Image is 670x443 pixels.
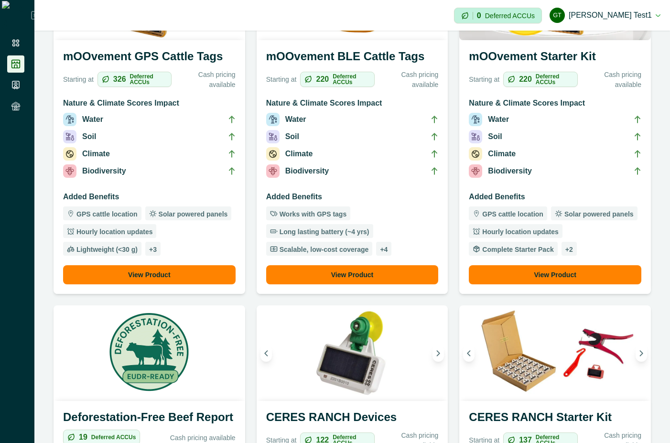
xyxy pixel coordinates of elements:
p: + 3 [149,246,157,253]
p: Solar powered panels [157,211,228,217]
p: Starting at [469,75,499,85]
p: Starting at [63,75,94,85]
p: Starting at [266,75,297,85]
p: Biodiversity [488,165,532,177]
button: Gayathri test1[PERSON_NAME] test1 [550,4,660,27]
p: Solar powered panels [562,211,634,217]
p: Cash pricing available [378,70,438,90]
p: Climate [82,148,110,160]
h3: CERES RANCH Starter Kit [469,409,641,430]
img: A single CERES RANCH device [257,305,448,401]
img: A CERES RANCH starter kit [459,305,651,401]
button: View Product [266,265,439,284]
p: Cash pricing available [144,433,235,443]
h3: Added Benefits [63,191,236,206]
p: Complete Starter Pack [480,246,553,253]
button: View Product [469,265,641,284]
h3: Nature & Climate Scores Impact [469,97,641,113]
button: Next image [432,345,444,362]
img: Logo [2,1,31,30]
h3: Nature & Climate Scores Impact [63,97,236,113]
p: GPS cattle location [75,211,138,217]
p: Hourly location updates [480,228,558,235]
p: Soil [82,131,96,142]
p: Long lasting battery (~4 yrs) [278,228,369,235]
p: Hourly location updates [75,228,152,235]
p: Lightweight (<30 g) [75,246,138,253]
p: Soil [285,131,299,142]
p: Climate [285,148,313,160]
p: Biodiversity [285,165,329,177]
button: Previous image [463,345,475,362]
p: Deferred ACCUs [333,74,370,85]
button: Next image [636,345,647,362]
p: 220 [519,76,532,83]
p: GPS cattle location [480,211,543,217]
h3: Added Benefits [266,191,439,206]
h3: CERES RANCH Devices [266,409,439,430]
h3: Added Benefits [469,191,641,206]
p: + 2 [565,246,573,253]
button: Previous image [260,345,272,362]
p: Climate [488,148,516,160]
p: Works with GPS tags [278,211,347,217]
p: 0 [477,12,481,20]
p: Scalable, low-cost coverage [278,246,369,253]
p: 19 [79,433,87,441]
p: 326 [113,76,126,83]
h3: mOOvement BLE Cattle Tags [266,48,439,69]
p: Cash pricing available [175,70,235,90]
button: View Product [63,265,236,284]
p: Deferred ACCUs [91,434,136,440]
p: + 4 [380,246,388,253]
h3: mOOvement GPS Cattle Tags [63,48,236,69]
p: Water [285,114,306,125]
p: Cash pricing available [582,70,641,90]
p: Water [488,114,509,125]
p: 220 [316,76,329,83]
p: Deferred ACCUs [536,74,573,85]
p: Biodiversity [82,165,126,177]
p: Soil [488,131,502,142]
p: Deferred ACCUs [130,74,168,85]
h3: Nature & Climate Scores Impact [266,97,439,113]
h3: mOOvement Starter Kit [469,48,641,69]
p: Water [82,114,103,125]
p: Deferred ACCUs [485,12,535,19]
h3: Deforestation-Free Beef Report [63,409,236,430]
